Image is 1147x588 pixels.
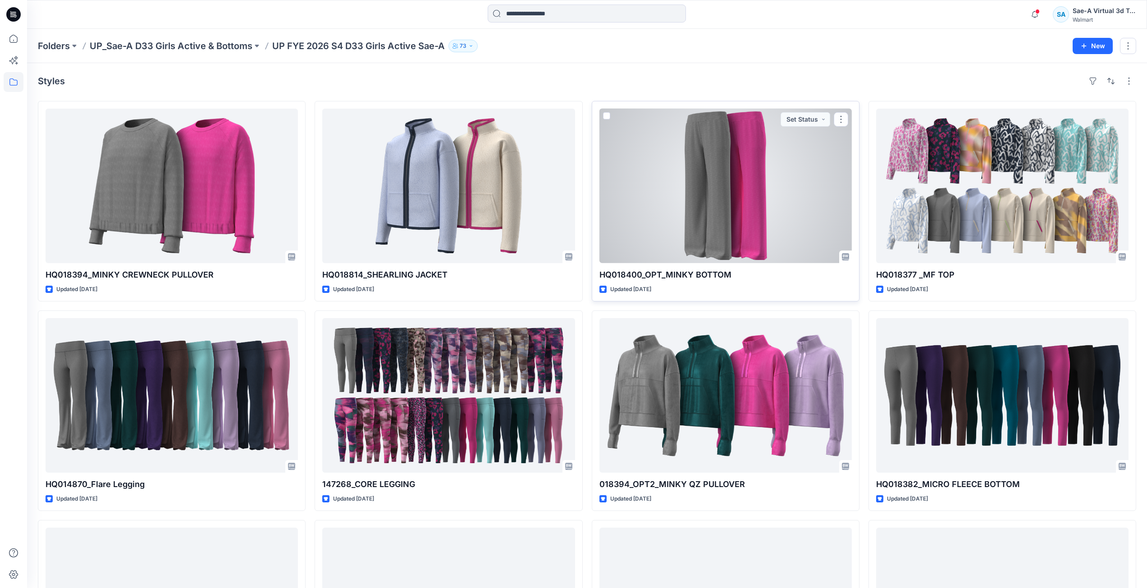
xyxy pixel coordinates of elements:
[322,478,575,491] p: 147268_CORE LEGGING
[876,478,1129,491] p: HQ018382_MICRO FLEECE BOTTOM
[90,40,252,52] a: UP_Sae-A D33 Girls Active & Bottoms
[876,318,1129,473] a: HQ018382_MICRO FLEECE BOTTOM
[1073,38,1113,54] button: New
[599,109,852,263] a: HQ018400_OPT_MINKY BOTTOM
[38,40,70,52] a: Folders
[46,109,298,263] a: HQ018394_MINKY CREWNECK PULLOVER
[46,269,298,281] p: HQ018394_MINKY CREWNECK PULLOVER
[460,41,466,51] p: 73
[887,285,928,294] p: Updated [DATE]
[1073,5,1136,16] div: Sae-A Virtual 3d Team
[46,478,298,491] p: HQ014870_Flare Legging
[1053,6,1069,23] div: SA
[876,269,1129,281] p: HQ018377 _MF TOP
[56,285,97,294] p: Updated [DATE]
[448,40,478,52] button: 73
[1073,16,1136,23] div: Walmart
[46,318,298,473] a: HQ014870_Flare Legging
[610,285,651,294] p: Updated [DATE]
[272,40,445,52] p: UP FYE 2026 S4 D33 Girls Active Sae-A
[322,318,575,473] a: 147268_CORE LEGGING
[322,109,575,263] a: HQ018814_SHEARLING JACKET
[876,109,1129,263] a: HQ018377 _MF TOP
[322,269,575,281] p: HQ018814_SHEARLING JACKET
[887,494,928,504] p: Updated [DATE]
[610,494,651,504] p: Updated [DATE]
[599,269,852,281] p: HQ018400_OPT_MINKY BOTTOM
[333,494,374,504] p: Updated [DATE]
[56,494,97,504] p: Updated [DATE]
[38,76,65,87] h4: Styles
[599,478,852,491] p: 018394_OPT2_MINKY QZ PULLOVER
[333,285,374,294] p: Updated [DATE]
[599,318,852,473] a: 018394_OPT2_MINKY QZ PULLOVER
